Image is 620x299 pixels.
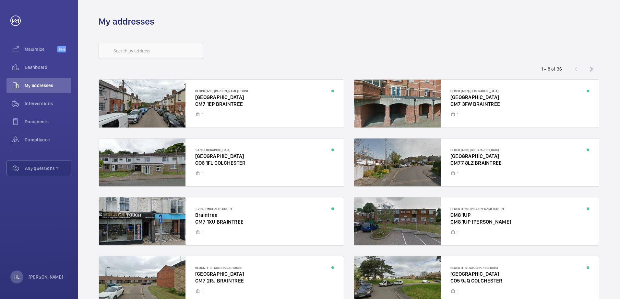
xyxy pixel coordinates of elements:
[541,66,562,72] div: 1 – 8 of 36
[99,43,203,59] input: Search by address
[57,46,66,52] span: Beta
[25,137,71,143] span: Compliance
[25,118,71,125] span: Documents
[25,82,71,89] span: My addresses
[25,64,71,71] span: Dashboard
[99,16,154,28] h1: My addresses
[14,274,19,280] p: HL
[25,100,71,107] span: Interventions
[25,46,57,52] span: Maximize
[25,165,71,172] span: Any questions ?
[29,274,64,280] p: [PERSON_NAME]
